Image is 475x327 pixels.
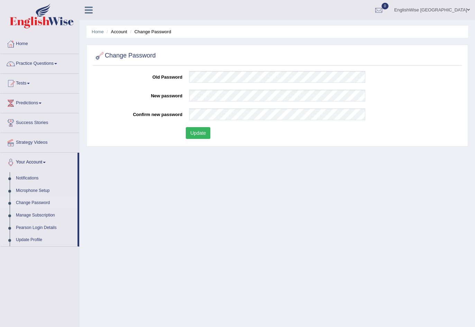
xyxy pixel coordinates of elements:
label: Old Password [94,71,186,80]
a: Home [0,34,79,52]
label: New password [94,90,186,99]
a: Notifications [13,172,77,185]
a: Microphone Setup [13,185,77,197]
a: Change Password [13,197,77,209]
span: 0 [382,3,389,9]
a: Home [92,29,104,34]
li: Account [105,28,127,35]
a: Strategy Videos [0,133,79,150]
a: Manage Subscription [13,209,77,222]
a: Practice Questions [0,54,79,71]
a: Success Stories [0,113,79,131]
a: Update Profile [13,234,77,246]
a: Pearson Login Details [13,222,77,234]
li: Change Password [128,28,171,35]
button: Update [186,127,210,139]
h2: Change Password [94,51,156,61]
label: Confirm new password [94,108,186,118]
a: Predictions [0,94,79,111]
a: Your Account [0,153,77,170]
a: Tests [0,74,79,91]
